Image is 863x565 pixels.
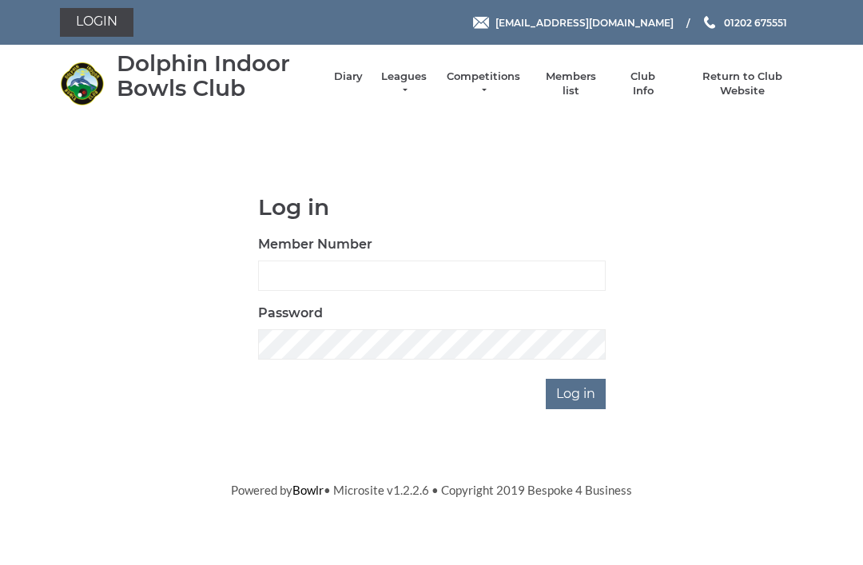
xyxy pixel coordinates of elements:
[258,235,372,254] label: Member Number
[117,51,318,101] div: Dolphin Indoor Bowls Club
[231,483,632,497] span: Powered by • Microsite v1.2.2.6 • Copyright 2019 Bespoke 4 Business
[258,304,323,323] label: Password
[537,70,603,98] a: Members list
[379,70,429,98] a: Leagues
[292,483,324,497] a: Bowlr
[258,195,606,220] h1: Log in
[334,70,363,84] a: Diary
[620,70,666,98] a: Club Info
[702,15,787,30] a: Phone us 01202 675551
[445,70,522,98] a: Competitions
[60,62,104,105] img: Dolphin Indoor Bowls Club
[704,16,715,29] img: Phone us
[682,70,803,98] a: Return to Club Website
[473,15,674,30] a: Email [EMAIL_ADDRESS][DOMAIN_NAME]
[546,379,606,409] input: Log in
[724,16,787,28] span: 01202 675551
[60,8,133,37] a: Login
[473,17,489,29] img: Email
[495,16,674,28] span: [EMAIL_ADDRESS][DOMAIN_NAME]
